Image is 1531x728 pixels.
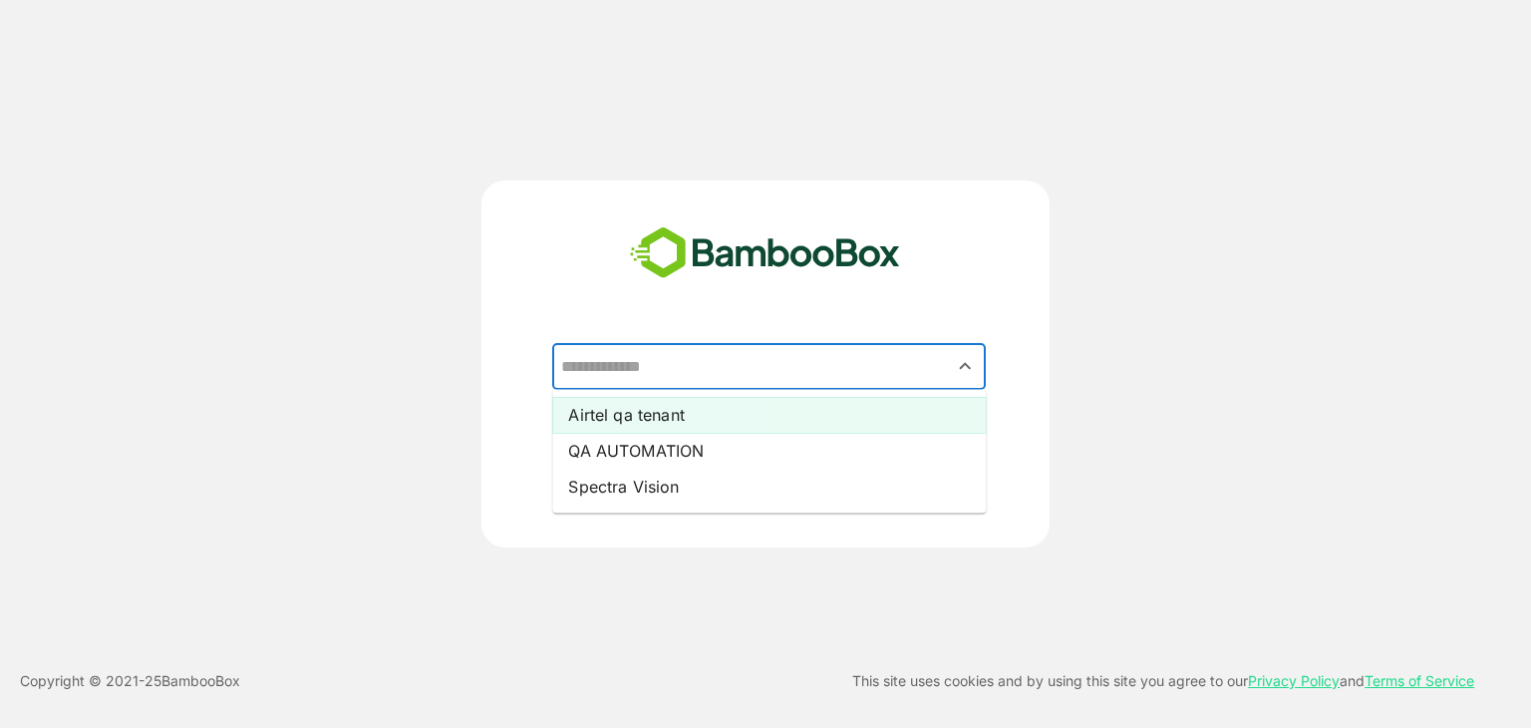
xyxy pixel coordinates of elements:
[619,220,911,286] img: bamboobox
[1365,672,1474,689] a: Terms of Service
[552,397,986,433] li: Airtel qa tenant
[952,353,979,380] button: Close
[1248,672,1340,689] a: Privacy Policy
[20,669,240,693] p: Copyright © 2021- 25 BambooBox
[852,669,1474,693] p: This site uses cookies and by using this site you agree to our and
[552,469,986,505] li: Spectra Vision
[552,433,986,469] li: QA AUTOMATION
